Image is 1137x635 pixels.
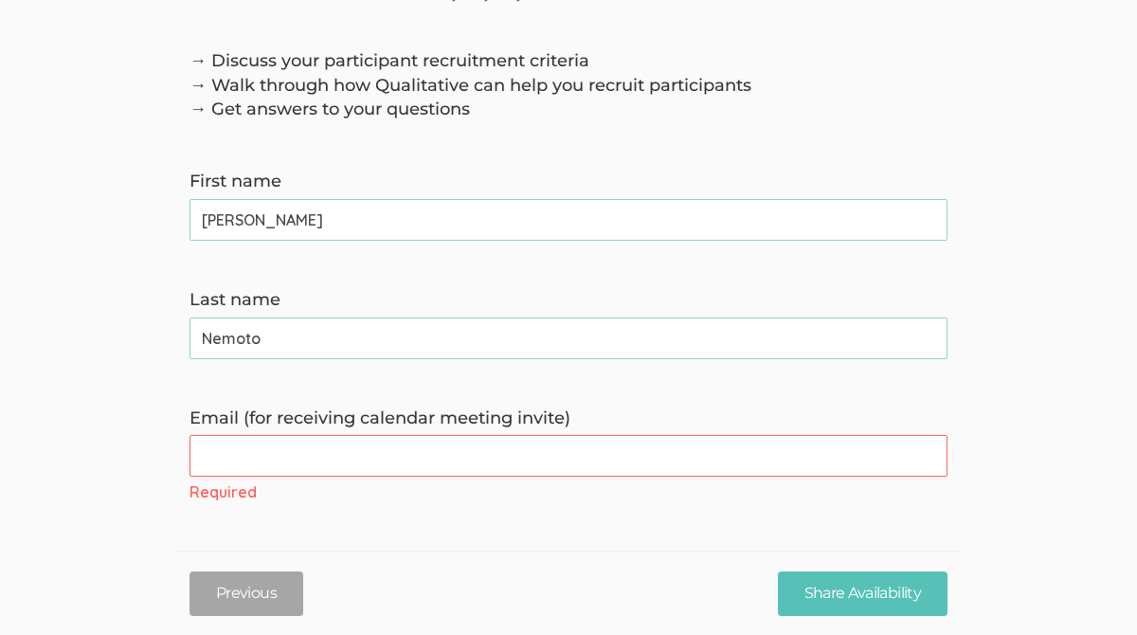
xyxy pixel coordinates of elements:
[189,481,947,503] div: Required
[189,407,947,431] label: Email (for receiving calendar meeting invite)
[189,170,947,194] label: First name
[189,288,947,313] label: Last name
[175,49,962,122] div: → Discuss your participant recruitment criteria → Walk through how Qualitative can help you recru...
[778,571,947,616] input: Share Availability
[189,571,303,616] button: Previous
